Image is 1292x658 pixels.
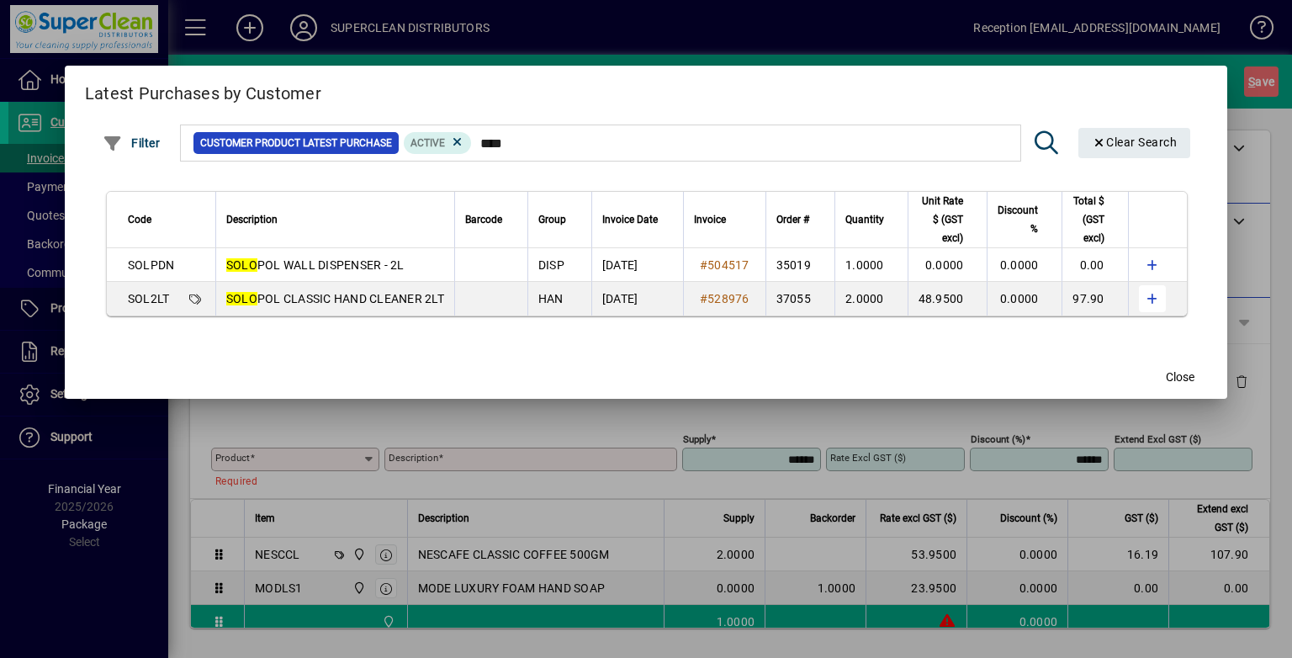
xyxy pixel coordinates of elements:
[538,292,564,305] span: HAN
[834,248,908,282] td: 1.0000
[765,282,834,316] td: 37055
[103,136,161,150] span: Filter
[998,201,1053,238] div: Discount %
[700,258,707,272] span: #
[602,210,658,229] span: Invoice Date
[919,192,979,247] div: Unit Rate $ (GST excl)
[1092,135,1178,149] span: Clear Search
[200,135,392,151] span: Customer Product Latest Purchase
[700,292,707,305] span: #
[465,210,517,229] div: Barcode
[908,248,988,282] td: 0.0000
[410,137,445,149] span: Active
[1072,192,1104,247] span: Total $ (GST excl)
[694,210,726,229] span: Invoice
[765,248,834,282] td: 35019
[538,210,566,229] span: Group
[987,248,1062,282] td: 0.0000
[1062,248,1127,282] td: 0.00
[707,292,749,305] span: 528976
[1078,128,1191,158] button: Clear
[1072,192,1119,247] div: Total $ (GST excl)
[538,258,564,272] span: DISP
[694,210,755,229] div: Invoice
[465,210,502,229] span: Barcode
[98,128,165,158] button: Filter
[1062,282,1127,316] td: 97.90
[128,258,175,272] span: SOLPDN
[591,248,683,282] td: [DATE]
[908,282,988,316] td: 48.9500
[834,282,908,316] td: 2.0000
[591,282,683,316] td: [DATE]
[919,192,964,247] span: Unit Rate $ (GST excl)
[226,258,405,272] span: POL WALL DISPENSER - 2L
[128,292,170,305] span: SOL2LT
[538,210,581,229] div: Group
[987,282,1062,316] td: 0.0000
[128,210,205,229] div: Code
[226,292,444,305] span: POL CLASSIC HAND CLEANER 2LT
[998,201,1038,238] span: Discount %
[776,210,809,229] span: Order #
[128,210,151,229] span: Code
[226,210,278,229] span: Description
[1166,369,1194,386] span: Close
[226,292,257,305] em: SOLO
[694,289,755,308] a: #528976
[776,210,824,229] div: Order #
[694,256,755,274] a: #504517
[707,258,749,272] span: 504517
[845,210,884,229] span: Quantity
[226,258,257,272] em: SOLO
[845,210,899,229] div: Quantity
[404,132,471,154] mat-chip: Product Activation Status: Active
[602,210,673,229] div: Invoice Date
[226,210,444,229] div: Description
[65,66,1227,114] h2: Latest Purchases by Customer
[1153,362,1207,392] button: Close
